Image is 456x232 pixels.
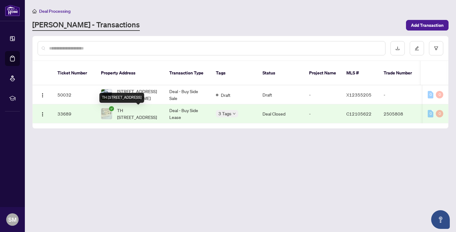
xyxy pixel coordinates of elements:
span: edit [415,46,419,50]
span: Add Transaction [411,20,444,30]
img: Logo [40,93,45,98]
span: Deal Processing [39,8,71,14]
img: Logo [40,112,45,117]
th: Trade Number [379,61,422,85]
span: X12355205 [346,92,372,97]
td: - [379,85,422,104]
img: thumbnail-img [101,108,112,119]
td: - [304,85,341,104]
button: edit [410,41,424,55]
th: Transaction Type [164,61,211,85]
th: Project Name [304,61,341,85]
span: home [32,9,37,13]
a: [PERSON_NAME] - Transactions [32,20,140,31]
th: Ticket Number [52,61,96,85]
td: Deal Closed [258,104,304,123]
span: check-circle [109,106,114,111]
div: 0 [428,91,433,98]
td: 50032 [52,85,96,104]
img: logo [5,5,20,16]
td: 2505808 [379,104,422,123]
img: thumbnail-img [101,89,112,100]
th: Property Address [96,61,164,85]
button: Open asap [431,210,450,229]
td: 33689 [52,104,96,123]
button: download [390,41,405,55]
td: - [304,104,341,123]
div: TH [STREET_ADDRESS] [99,93,144,103]
button: filter [429,41,443,55]
span: TH [STREET_ADDRESS] [117,107,159,121]
div: 0 [436,91,443,98]
span: down [233,112,236,115]
th: Status [258,61,304,85]
th: Tags [211,61,258,85]
th: MLS # [341,61,379,85]
td: Draft [258,85,304,104]
button: Add Transaction [406,20,449,31]
button: Logo [38,90,48,100]
td: Deal - Buy Side Sale [164,85,211,104]
span: Draft [221,92,230,98]
div: 0 [428,110,433,117]
span: filter [434,46,438,50]
span: 3 Tags [218,110,231,117]
span: C12105622 [346,111,372,116]
span: download [395,46,400,50]
span: SM [8,215,16,224]
span: [STREET_ADDRESS][PERSON_NAME] [117,88,159,102]
button: Logo [38,109,48,119]
td: Deal - Buy Side Lease [164,104,211,123]
div: 0 [436,110,443,117]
